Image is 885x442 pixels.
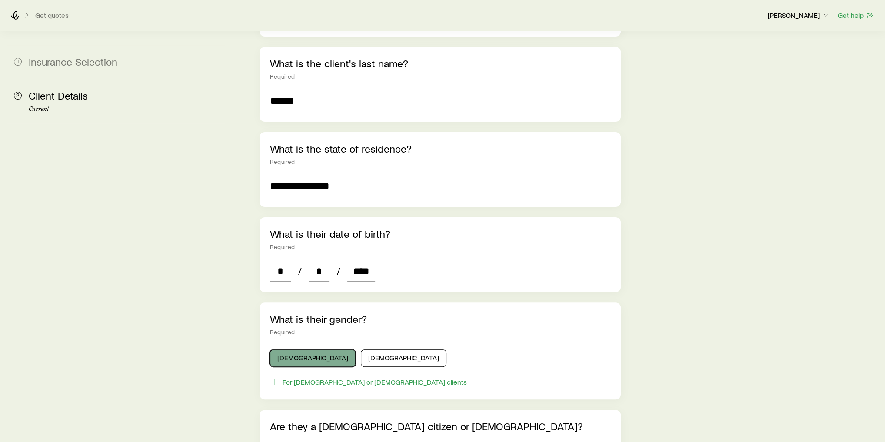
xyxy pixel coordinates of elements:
button: For [DEMOGRAPHIC_DATA] or [DEMOGRAPHIC_DATA] clients [270,377,467,387]
button: [DEMOGRAPHIC_DATA] [270,349,356,367]
span: / [333,265,344,277]
div: Required [270,73,610,80]
div: For [DEMOGRAPHIC_DATA] or [DEMOGRAPHIC_DATA] clients [283,378,467,386]
div: Required [270,243,610,250]
button: [DEMOGRAPHIC_DATA] [361,349,446,367]
p: Are they a [DEMOGRAPHIC_DATA] citizen or [DEMOGRAPHIC_DATA]? [270,420,610,432]
span: 1 [14,58,22,66]
p: What is the client's last name? [270,57,610,70]
span: Insurance Selection [29,55,117,68]
p: What is the state of residence? [270,143,610,155]
span: / [294,265,305,277]
p: What is their gender? [270,313,610,325]
div: Required [270,329,610,336]
button: [PERSON_NAME] [767,10,831,21]
button: Get help [838,10,875,20]
p: [PERSON_NAME] [768,11,830,20]
span: Client Details [29,89,88,102]
p: Current [29,106,218,113]
span: 2 [14,92,22,100]
p: What is their date of birth? [270,228,610,240]
div: Required [270,158,610,165]
button: Get quotes [35,11,69,20]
